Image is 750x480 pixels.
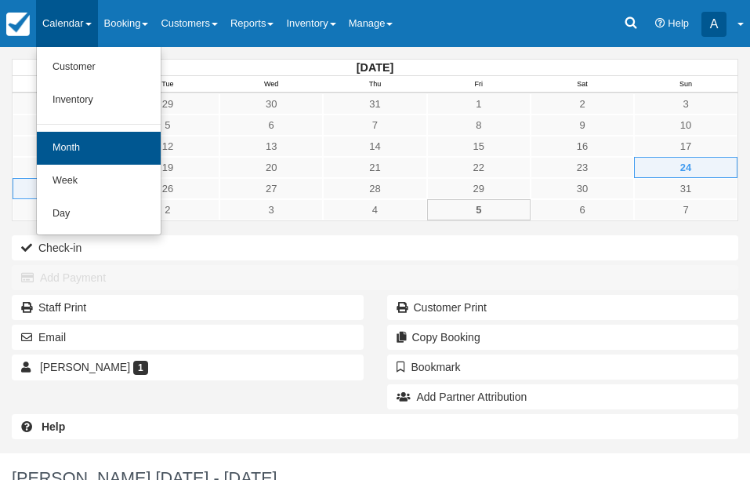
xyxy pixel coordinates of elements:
a: 1 [13,199,116,220]
a: 25 [13,178,116,199]
a: 26 [116,178,219,199]
a: 6 [219,115,323,136]
button: Check-in [12,235,738,260]
a: 29 [427,178,531,199]
a: 14 [323,136,426,157]
a: 27 [219,178,323,199]
a: 30 [531,178,634,199]
button: Bookmark [387,355,739,380]
a: 2 [116,199,219,220]
a: 24 [634,157,737,178]
a: 2 [531,93,634,115]
a: 10 [634,115,737,136]
a: [PERSON_NAME] 1 [12,355,364,380]
a: 23 [531,157,634,178]
a: Week [37,165,161,198]
th: Sat [531,76,634,93]
ul: Calendar [36,47,161,235]
a: 4 [13,115,116,136]
a: Help [12,414,738,439]
a: 16 [531,136,634,157]
a: 8 [427,115,531,136]
button: Copy Booking [387,325,739,350]
a: 15 [427,136,531,157]
a: 22 [427,157,531,178]
img: checkfront-main-nav-mini-logo.png [6,13,30,36]
a: 17 [634,136,737,157]
span: Help [668,17,689,29]
a: Month [37,132,161,165]
th: Tue [116,76,219,93]
th: Mon [13,76,116,93]
div: A [701,12,726,37]
a: 13 [219,136,323,157]
b: Help [42,420,65,433]
th: Thu [323,76,426,93]
i: Help [655,19,665,29]
a: Customer Print [387,295,739,320]
a: Staff Print [12,295,364,320]
a: 6 [531,199,634,220]
span: 1 [133,361,148,375]
a: 31 [634,178,737,199]
a: 9 [531,115,634,136]
a: 28 [13,93,116,115]
span: [PERSON_NAME] [40,361,130,373]
a: 21 [323,157,426,178]
a: 3 [634,93,737,115]
a: 1 [427,93,531,115]
a: 28 [323,178,426,199]
a: 20 [219,157,323,178]
strong: [DATE] [357,61,393,74]
a: 3 [219,199,323,220]
a: 19 [116,157,219,178]
button: Email [12,325,364,350]
a: 5 [427,199,531,220]
th: Wed [219,76,323,93]
a: 7 [634,199,737,220]
a: 11 [13,136,116,157]
a: 5 [116,115,219,136]
a: Customer [37,51,161,84]
button: Add Partner Attribution [387,384,739,409]
a: 31 [323,93,426,115]
button: Add Payment [12,265,738,290]
a: 30 [219,93,323,115]
a: 18 [13,157,116,178]
a: 29 [116,93,219,115]
a: 12 [116,136,219,157]
a: Day [37,198,161,231]
a: Inventory [37,84,161,117]
a: 7 [323,115,426,136]
th: Fri [427,76,531,93]
th: Sun [634,76,737,93]
a: 4 [323,199,426,220]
